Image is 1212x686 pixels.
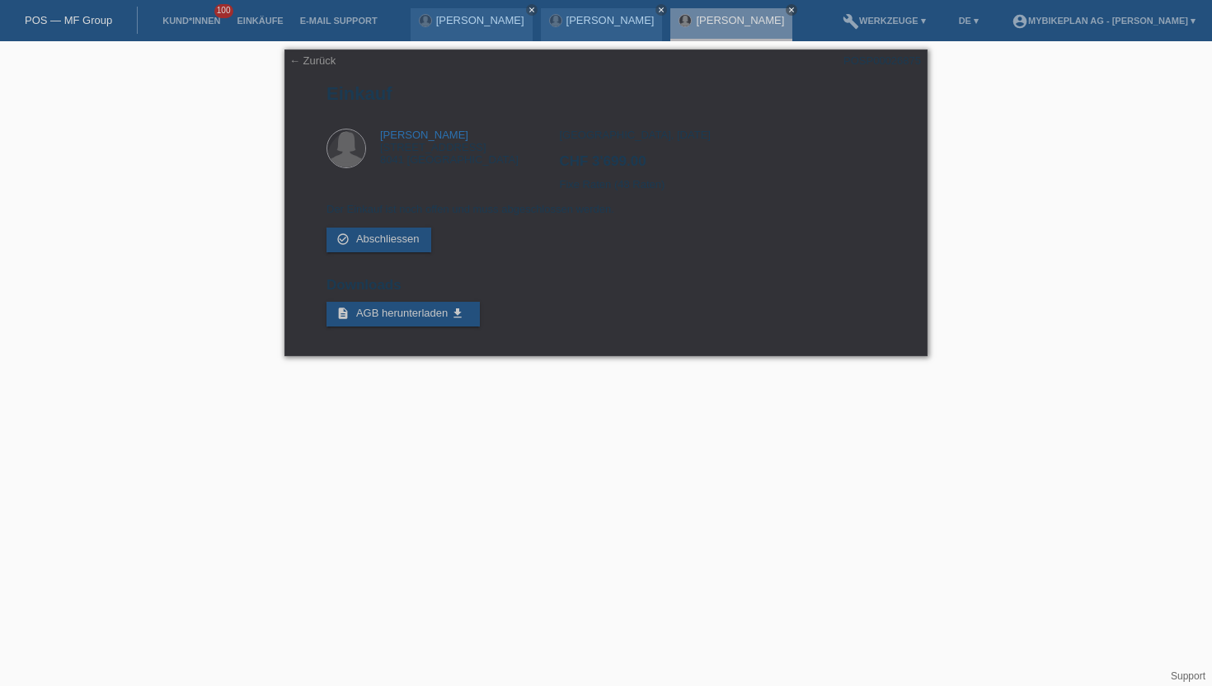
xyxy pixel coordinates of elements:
[786,4,797,16] a: close
[25,14,112,26] a: POS — MF Group
[380,129,468,141] a: [PERSON_NAME]
[451,307,464,320] i: get_app
[289,54,336,67] a: ← Zurück
[336,307,350,320] i: description
[356,307,448,319] span: AGB herunterladen
[436,14,524,26] a: [PERSON_NAME]
[1012,13,1028,30] i: account_circle
[696,14,784,26] a: [PERSON_NAME]
[326,228,431,252] a: check_circle_outline Abschliessen
[214,4,234,18] span: 100
[834,16,934,26] a: buildWerkzeuge ▾
[528,6,536,14] i: close
[655,4,667,16] a: close
[657,6,665,14] i: close
[292,16,386,26] a: E-Mail Support
[356,233,420,245] span: Abschliessen
[326,302,480,327] a: description AGB herunterladen get_app
[154,16,228,26] a: Kund*innen
[326,277,886,302] h2: Downloads
[526,4,538,16] a: close
[326,83,886,104] h1: Einkauf
[843,13,859,30] i: build
[326,203,886,215] p: Der Einkauf ist noch offen und muss abgeschlossen werden.
[228,16,291,26] a: Einkäufe
[566,14,655,26] a: [PERSON_NAME]
[787,6,796,14] i: close
[951,16,987,26] a: DE ▾
[336,233,350,246] i: check_circle_outline
[1003,16,1204,26] a: account_circleMybikeplan AG - [PERSON_NAME] ▾
[380,129,519,166] div: [STREET_ADDRESS] 8041 [GEOGRAPHIC_DATA]
[1171,670,1205,682] a: Support
[843,54,921,67] div: POSP00026875
[559,153,885,178] h2: CHF 3'699.00
[559,129,885,203] div: [GEOGRAPHIC_DATA], [DATE] Fixe Raten (48 Raten)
